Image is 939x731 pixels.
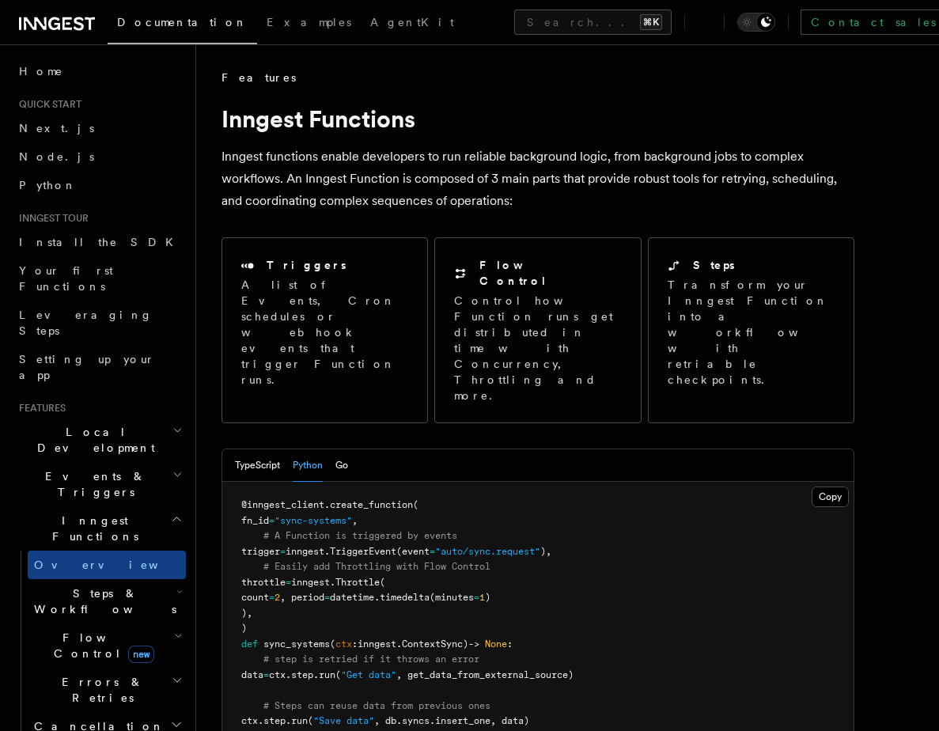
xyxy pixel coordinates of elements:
[291,715,308,726] span: run
[13,171,186,199] a: Python
[19,309,153,337] span: Leveraging Steps
[380,592,430,603] span: timedelta
[28,630,174,661] span: Flow Control
[258,715,263,726] span: .
[812,487,849,507] button: Copy
[485,592,490,603] span: )
[454,293,621,403] p: Control how Function runs get distributed in time with Concurrency, Throttling and more.
[13,256,186,301] a: Your first Functions
[286,715,291,726] span: .
[257,5,361,43] a: Examples
[263,530,457,541] span: # A Function is triggered by events
[263,700,490,711] span: # Steps can reuse data from previous ones
[370,16,454,28] span: AgentKit
[434,237,641,423] a: Flow ControlControl how Function runs get distributed in time with Concurrency, Throttling and more.
[335,669,341,680] span: (
[402,638,468,650] span: ContextSync)
[263,561,490,572] span: # Easily add Throttling with Flow Control
[28,585,176,617] span: Steps & Workflows
[313,669,319,680] span: .
[280,592,324,603] span: , period
[221,70,296,85] span: Features
[28,623,186,668] button: Flow Controlnew
[13,228,186,256] a: Install the SDK
[324,592,330,603] span: =
[413,499,418,510] span: (
[263,669,269,680] span: =
[479,257,621,289] h2: Flow Control
[221,237,428,423] a: TriggersA list of Events, Cron schedules or webhook events that trigger Function runs.
[34,559,197,571] span: Overview
[19,150,94,163] span: Node.js
[241,577,286,588] span: throttle
[275,515,352,526] span: "sync-systems"
[293,449,323,482] button: Python
[358,638,396,650] span: inngest
[13,345,186,389] a: Setting up your app
[13,57,186,85] a: Home
[221,146,854,212] p: Inngest functions enable developers to run reliable background logic, from background jobs to com...
[275,592,280,603] span: 2
[648,237,854,423] a: StepsTransform your Inngest Function into a workflow with retriable checkpoints.
[263,715,286,726] span: step
[286,546,330,557] span: inngest.
[19,179,77,191] span: Python
[361,5,464,43] a: AgentKit
[269,669,286,680] span: ctx
[241,515,269,526] span: fn_id
[241,277,408,388] p: A list of Events, Cron schedules or webhook events that trigger Function runs.
[374,715,529,726] span: , db.syncs.insert_one, data)
[335,638,352,650] span: ctx
[291,577,335,588] span: inngest.
[267,16,351,28] span: Examples
[286,577,291,588] span: =
[330,546,396,557] span: TriggerEvent
[241,623,247,634] span: )
[13,418,186,462] button: Local Development
[241,669,263,680] span: data
[235,449,280,482] button: TypeScript
[286,669,291,680] span: .
[341,669,396,680] span: "Get data"
[330,592,380,603] span: datetime.
[13,114,186,142] a: Next.js
[479,592,485,603] span: 1
[308,715,313,726] span: (
[352,638,358,650] span: :
[330,638,335,650] span: (
[13,301,186,345] a: Leveraging Steps
[28,579,186,623] button: Steps & Workflows
[485,638,507,650] span: None
[263,653,479,665] span: # step is retried if it throws an error
[352,515,358,526] span: ,
[693,257,735,273] h2: Steps
[117,16,248,28] span: Documentation
[319,669,335,680] span: run
[13,212,89,225] span: Inngest tour
[13,513,171,544] span: Inngest Functions
[241,608,252,619] span: ),
[330,499,413,510] span: create_function
[668,277,837,388] p: Transform your Inngest Function into a workflow with retriable checkpoints.
[241,499,324,510] span: @inngest_client
[291,669,313,680] span: step
[19,122,94,134] span: Next.js
[396,638,402,650] span: .
[241,638,258,650] span: def
[13,424,172,456] span: Local Development
[267,257,346,273] h2: Triggers
[335,577,380,588] span: Throttle
[13,402,66,415] span: Features
[430,546,435,557] span: =
[13,506,186,551] button: Inngest Functions
[19,236,183,248] span: Install the SDK
[324,499,330,510] span: .
[19,264,113,293] span: Your first Functions
[263,638,330,650] span: sync_systems
[737,13,775,32] button: Toggle dark mode
[507,638,513,650] span: :
[640,14,662,30] kbd: ⌘K
[514,9,672,35] button: Search...⌘K
[221,104,854,133] h1: Inngest Functions
[380,577,385,588] span: (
